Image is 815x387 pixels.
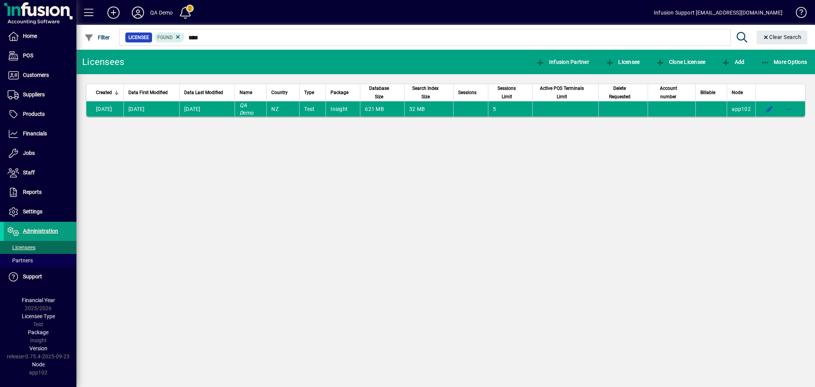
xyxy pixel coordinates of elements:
[23,208,42,215] span: Settings
[23,111,45,117] span: Products
[654,7,783,19] div: Infusion Support [EMAIL_ADDRESS][DOMAIN_NAME]
[83,31,112,44] button: Filter
[700,88,715,97] span: Billable
[23,189,42,195] span: Reports
[365,84,393,101] span: Database Size
[240,88,262,97] div: Name
[365,84,400,101] div: Database Size
[266,101,299,117] td: NZ
[240,110,243,116] em: D
[605,59,640,65] span: Licensee
[4,163,76,182] a: Staff
[458,88,483,97] div: Sessions
[763,34,802,40] span: Clear Search
[23,150,35,156] span: Jobs
[326,101,360,117] td: Insight
[23,169,35,176] span: Staff
[404,101,453,117] td: 32 MB
[654,55,707,69] button: Clone Licensee
[22,313,55,319] span: Licensee Type
[123,101,179,117] td: [DATE]
[493,84,521,101] span: Sessions Limit
[96,88,112,97] span: Created
[757,31,808,44] button: Clear
[128,88,168,97] span: Data First Modified
[4,267,76,286] a: Support
[184,88,230,97] div: Data Last Modified
[732,106,751,112] span: app102.prod.infusionbusinesssoftware.com
[4,202,76,221] a: Settings
[656,59,705,65] span: Clone Licensee
[4,183,76,202] a: Reports
[150,7,173,19] div: QA Demo
[4,27,76,46] a: Home
[603,84,636,101] span: Delete Requested
[360,101,404,117] td: 621 MB
[240,102,247,108] em: QA
[23,52,33,59] span: POS
[184,88,223,97] span: Data Last Modified
[157,35,173,40] span: Found
[331,88,348,97] span: Package
[458,88,476,97] span: Sessions
[409,84,442,101] span: Search Index Size
[154,33,185,42] mat-chip: Found Status: Found
[4,241,76,254] a: Licensees
[4,85,76,104] a: Suppliers
[537,84,594,101] div: Active POS Terminals Limit
[271,88,288,97] span: Country
[409,84,449,101] div: Search Index Size
[4,105,76,124] a: Products
[28,329,49,335] span: Package
[240,88,252,97] span: Name
[493,84,528,101] div: Sessions Limit
[719,55,746,69] button: Add
[790,2,805,26] a: Knowledge Base
[86,101,123,117] td: [DATE]
[23,273,42,280] span: Support
[4,144,76,163] a: Jobs
[603,55,642,69] button: Licensee
[240,102,254,116] span: emo
[29,345,47,351] span: Version
[82,56,124,68] div: Licensees
[23,130,47,137] span: Financials
[534,55,591,69] button: Infusion Partner
[700,88,722,97] div: Billable
[8,244,36,250] span: Licensees
[179,101,235,117] td: [DATE]
[603,84,643,101] div: Delete Requested
[763,103,776,115] button: Edit
[759,55,809,69] button: More Options
[32,361,45,367] span: Node
[536,59,589,65] span: Infusion Partner
[23,33,37,39] span: Home
[732,88,751,97] div: Node
[126,6,150,20] button: Profile
[761,59,807,65] span: More Options
[4,124,76,143] a: Financials
[8,257,33,263] span: Partners
[653,84,691,101] div: Account number
[304,88,314,97] span: Type
[304,88,321,97] div: Type
[101,6,126,20] button: Add
[128,34,149,41] span: Licensee
[84,34,110,41] span: Filter
[128,88,175,97] div: Data First Modified
[22,297,55,303] span: Financial Year
[537,84,587,101] span: Active POS Terminals Limit
[488,101,532,117] td: 5
[299,101,326,117] td: Test
[23,228,58,234] span: Administration
[23,91,45,98] span: Suppliers
[783,103,796,115] button: More options
[271,88,295,97] div: Country
[4,66,76,85] a: Customers
[4,254,76,267] a: Partners
[96,88,119,97] div: Created
[732,88,743,97] span: Node
[4,46,76,65] a: POS
[721,59,744,65] span: Add
[23,72,49,78] span: Customers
